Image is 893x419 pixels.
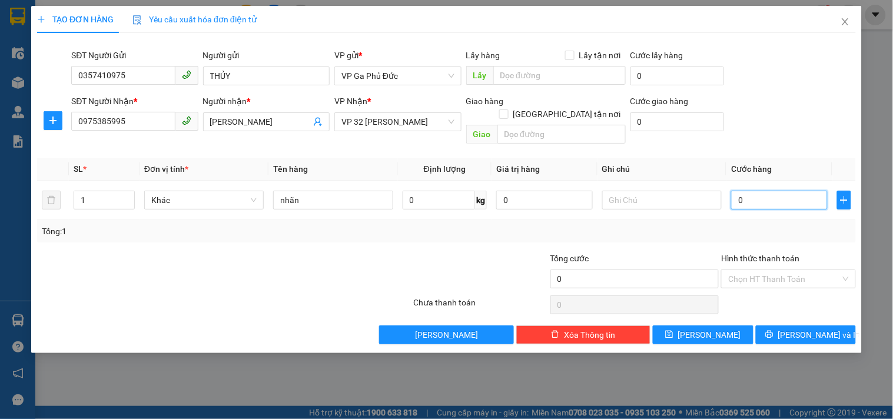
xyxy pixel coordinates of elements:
th: Ghi chú [597,158,726,181]
div: Người nhận [203,95,330,108]
div: SĐT Người Gửi [71,49,198,62]
span: TẠO ĐƠN HÀNG [37,15,114,24]
input: Dọc đường [493,66,626,85]
span: Giao hàng [466,97,504,106]
span: VP Nhận [334,97,367,106]
img: icon [132,15,142,25]
span: phone [182,116,191,125]
span: Tên hàng [273,164,308,174]
span: kg [475,191,487,209]
button: delete [42,191,61,209]
span: user-add [313,117,323,127]
span: Lấy [466,66,493,85]
div: Người gửi [203,49,330,62]
input: VD: Bàn, Ghế [273,191,393,209]
label: Cước giao hàng [630,97,689,106]
span: plus [44,116,62,125]
button: deleteXóa Thông tin [516,325,650,344]
span: VP 32 Mạc Thái Tổ [341,113,454,131]
label: Hình thức thanh toán [721,254,799,263]
div: Tổng: 1 [42,225,346,238]
button: plus [837,191,851,209]
button: printer[PERSON_NAME] và In [756,325,856,344]
span: delete [551,330,559,340]
span: [GEOGRAPHIC_DATA] tận nơi [509,108,626,121]
span: Cước hàng [731,164,772,174]
span: Yêu cầu xuất hóa đơn điện tử [132,15,257,24]
button: plus [44,111,62,130]
span: VP Ga Phủ Đức [341,67,454,85]
span: [PERSON_NAME] và In [778,328,861,341]
span: Xóa Thông tin [564,328,615,341]
button: Close [829,6,862,39]
label: Cước lấy hàng [630,51,683,60]
span: save [665,330,673,340]
span: plus [838,195,851,205]
div: VP gửi [334,49,461,62]
span: plus [37,15,45,24]
input: Cước giao hàng [630,112,725,131]
span: Định lượng [424,164,466,174]
input: 0 [496,191,593,209]
span: SL [74,164,83,174]
span: Lấy hàng [466,51,500,60]
span: phone [182,70,191,79]
input: Cước lấy hàng [630,66,725,85]
span: Lấy tận nơi [575,49,626,62]
button: [PERSON_NAME] [379,325,513,344]
span: close [841,17,850,26]
span: Giá trị hàng [496,164,540,174]
span: Giao [466,125,497,144]
span: [PERSON_NAME] [678,328,741,341]
span: printer [765,330,774,340]
span: [PERSON_NAME] [415,328,478,341]
div: SĐT Người Nhận [71,95,198,108]
span: Đơn vị tính [144,164,188,174]
button: save[PERSON_NAME] [653,325,753,344]
div: Chưa thanh toán [412,296,549,317]
input: Ghi Chú [602,191,722,209]
input: Dọc đường [497,125,626,144]
span: Khác [151,191,257,209]
span: Tổng cước [550,254,589,263]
